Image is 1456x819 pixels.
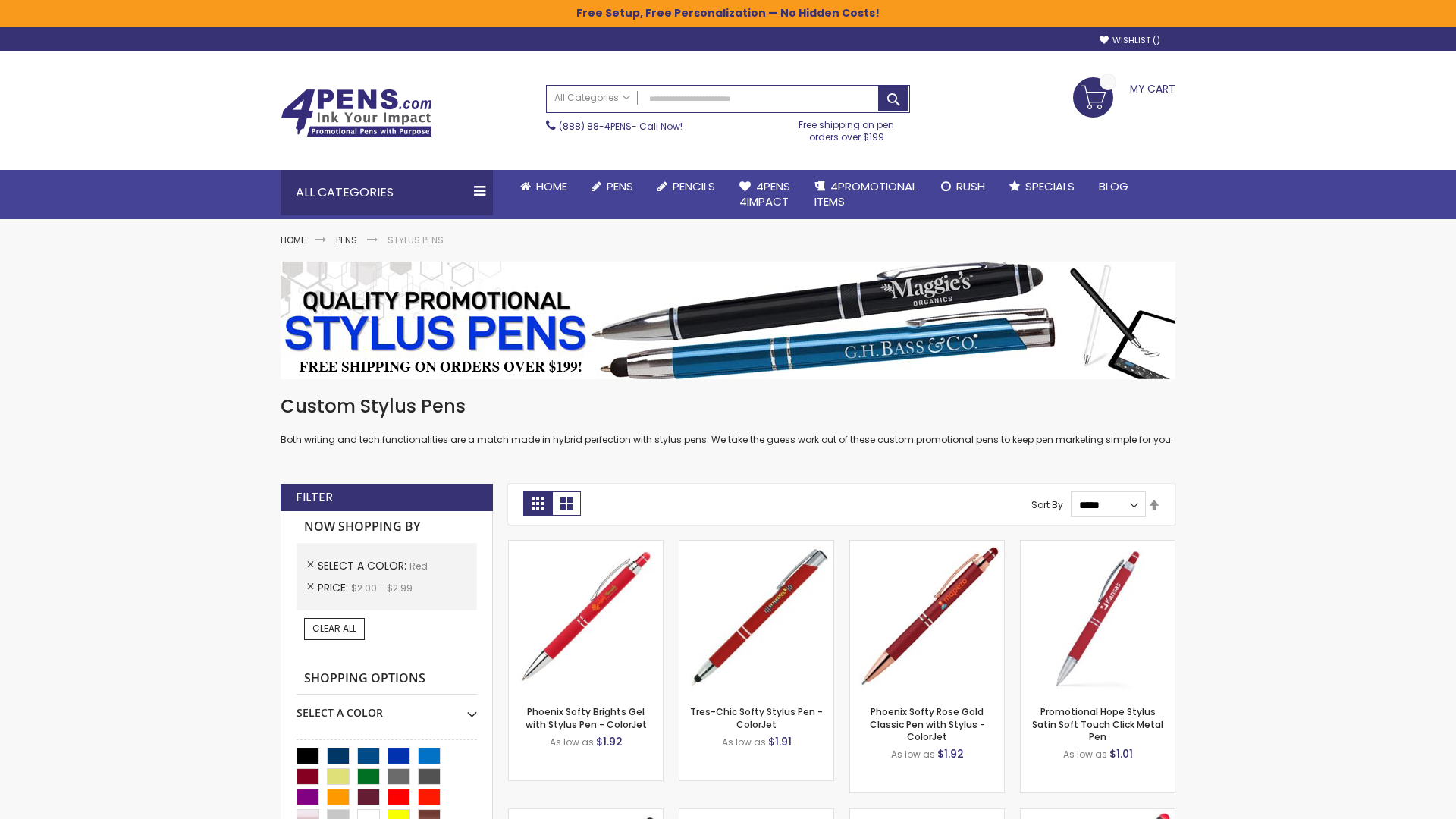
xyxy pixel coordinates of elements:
[304,618,365,639] a: Clear All
[409,560,428,573] span: Red
[297,695,477,720] div: Select A Color
[722,736,766,748] span: As low as
[1087,170,1141,203] a: Blog
[596,734,623,749] span: $1.92
[1021,541,1175,695] img: Promotional Hope Stylus Satin Soft Touch Click Metal Pen-Red
[690,705,823,730] a: Tres-Chic Softy Stylus Pen - ColorJet
[679,540,833,553] a: Tres-Chic Softy Stylus Pen - ColorJet-Red
[559,120,632,133] a: (888) 88-4PENS
[526,705,647,730] a: Phoenix Softy Brights Gel with Stylus Pen - ColorJet
[937,746,964,761] span: $1.92
[281,170,493,215] div: All Categories
[727,170,802,219] a: 4Pens4impact
[768,734,792,749] span: $1.91
[297,511,477,543] strong: Now Shopping by
[312,622,356,635] span: Clear All
[783,113,911,143] div: Free shipping on pen orders over $199
[281,262,1175,379] img: Stylus Pens
[559,120,682,133] span: - Call Now!
[929,170,997,203] a: Rush
[388,234,444,246] strong: Stylus Pens
[554,92,630,104] span: All Categories
[509,540,663,553] a: Phoenix Softy Brights Gel with Stylus Pen - ColorJet-Red
[673,178,715,194] span: Pencils
[850,540,1004,553] a: Phoenix Softy Rose Gold Classic Pen with Stylus - ColorJet-Red
[814,178,917,209] span: 4PROMOTIONAL ITEMS
[281,234,306,246] a: Home
[1031,498,1063,511] label: Sort By
[1100,35,1160,46] a: Wishlist
[1063,748,1107,761] span: As low as
[1109,746,1133,761] span: $1.01
[956,178,985,194] span: Rush
[802,170,929,219] a: 4PROMOTIONALITEMS
[1025,178,1075,194] span: Specials
[281,89,432,137] img: 4Pens Custom Pens and Promotional Products
[679,541,833,695] img: Tres-Chic Softy Stylus Pen - ColorJet-Red
[607,178,633,194] span: Pens
[850,541,1004,695] img: Phoenix Softy Rose Gold Classic Pen with Stylus - ColorJet-Red
[508,170,579,203] a: Home
[1021,540,1175,553] a: Promotional Hope Stylus Satin Soft Touch Click Metal Pen-Red
[1099,178,1128,194] span: Blog
[281,394,1175,419] h1: Custom Stylus Pens
[336,234,357,246] a: Pens
[296,489,333,506] strong: Filter
[891,748,935,761] span: As low as
[351,582,413,595] span: $2.00 - $2.99
[739,178,790,209] span: 4Pens 4impact
[536,178,567,194] span: Home
[297,663,477,695] strong: Shopping Options
[523,491,552,516] strong: Grid
[645,170,727,203] a: Pencils
[281,394,1175,447] div: Both writing and tech functionalities are a match made in hybrid perfection with stylus pens. We ...
[870,705,985,742] a: Phoenix Softy Rose Gold Classic Pen with Stylus - ColorJet
[509,541,663,695] img: Phoenix Softy Brights Gel with Stylus Pen - ColorJet-Red
[579,170,645,203] a: Pens
[1032,705,1163,742] a: Promotional Hope Stylus Satin Soft Touch Click Metal Pen
[550,736,594,748] span: As low as
[318,558,409,573] span: Select A Color
[318,580,351,595] span: Price
[997,170,1087,203] a: Specials
[547,86,638,111] a: All Categories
